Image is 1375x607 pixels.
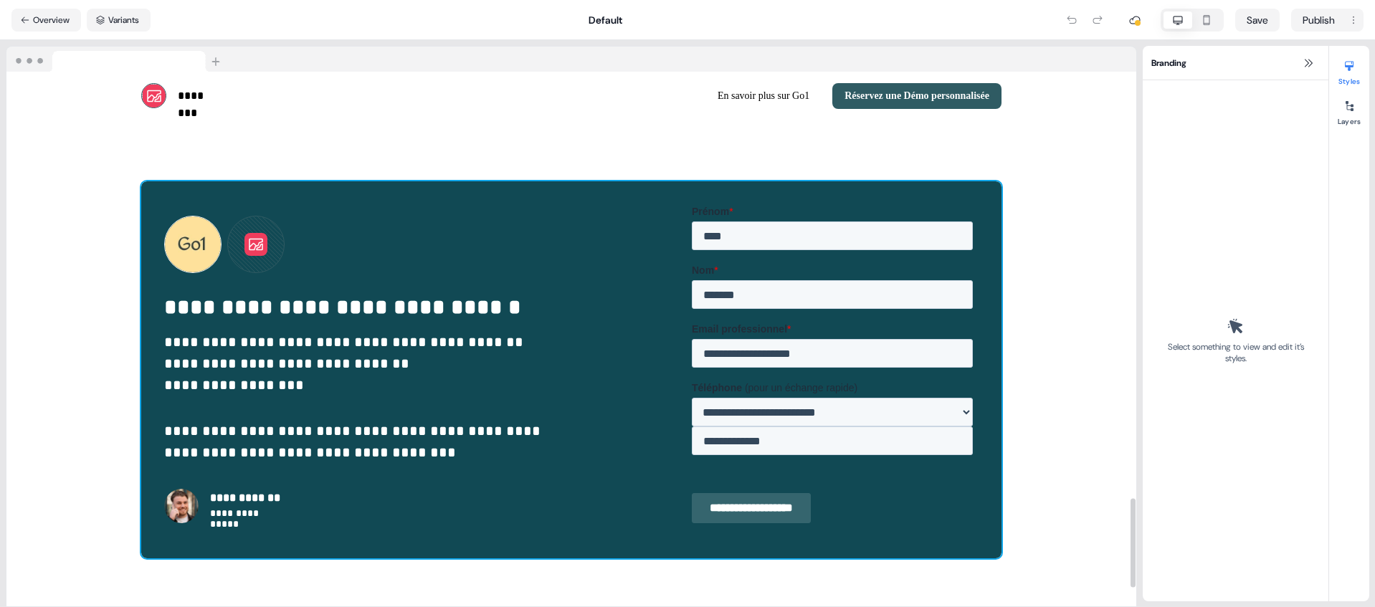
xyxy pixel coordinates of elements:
[692,204,979,535] iframe: Form 0
[1291,9,1343,32] button: Publish
[11,9,81,32] button: Overview
[1329,54,1369,86] button: Styles
[577,83,1001,109] div: En savoir plus sur Go1Réservez une Démo personnalisée
[589,13,622,27] div: Default
[706,83,821,109] button: En savoir plus sur Go1
[1163,341,1308,364] div: Select something to view and edit it’s styles.
[6,47,227,72] img: Browser topbar
[1235,9,1280,32] button: Save
[87,9,151,32] button: Variants
[1143,46,1328,80] div: Branding
[1329,95,1369,126] button: Layers
[164,489,199,523] img: Contact avatar
[832,83,1001,109] button: Réservez une Démo personnalisée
